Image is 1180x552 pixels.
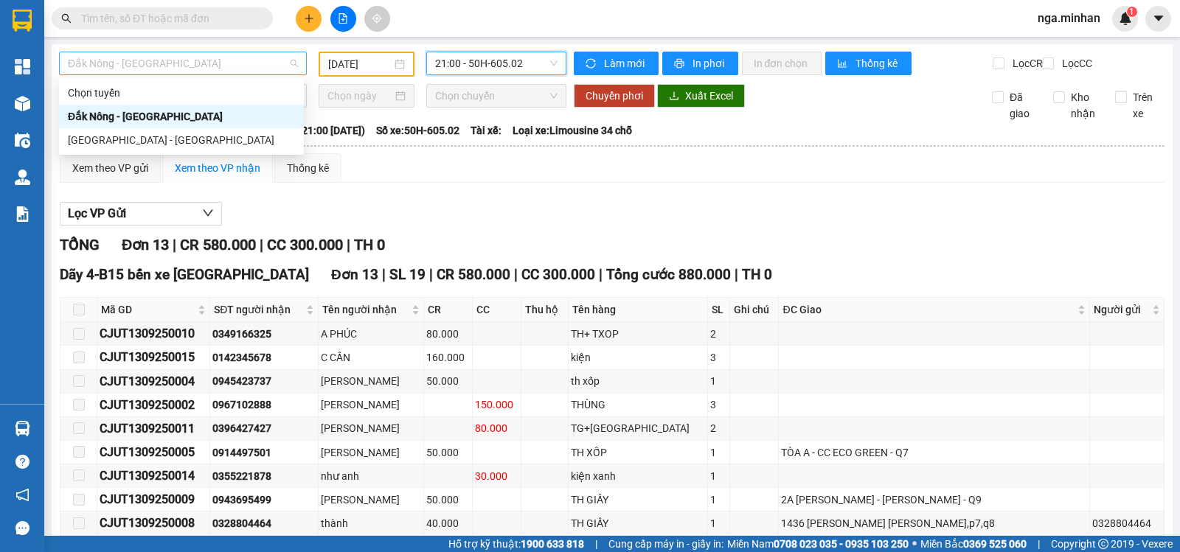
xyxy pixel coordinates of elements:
[338,13,348,24] span: file-add
[1038,536,1040,552] span: |
[97,417,210,441] td: CJUT1309250011
[473,298,521,322] th: CC
[1152,12,1165,25] span: caret-down
[710,349,727,366] div: 3
[319,346,424,369] td: C CẦN
[212,396,316,413] div: 0967102888
[710,492,727,508] div: 1
[214,301,303,318] span: SĐT người nhận
[435,85,557,107] span: Chọn chuyến
[1092,515,1162,531] div: 0328804464
[674,58,687,70] span: printer
[328,56,392,72] input: 13/09/2025
[319,394,424,417] td: ĐÀM THỊ HOA
[175,160,260,176] div: Xem theo VP nhận
[321,468,421,484] div: như anh
[15,133,30,148] img: warehouse-icon
[606,266,731,283] span: Tổng cước 880.000
[210,370,319,394] td: 0945423737
[608,536,723,552] span: Cung cấp máy in - giấy in:
[212,420,316,436] div: 0396427427
[15,488,29,502] span: notification
[68,85,295,101] div: Chọn tuyến
[100,467,207,485] div: CJUT1309250014
[742,266,772,283] span: TH 0
[59,128,304,152] div: Sài Gòn - Đắk Nông
[304,13,314,24] span: plus
[97,464,210,488] td: CJUT1309250014
[212,373,316,389] div: 0945423737
[1056,55,1094,71] span: Lọc CC
[437,266,510,283] span: CR 580.000
[331,266,378,283] span: Đơn 13
[571,492,705,508] div: TH GIẤY
[347,236,350,254] span: |
[15,96,30,111] img: warehouse-icon
[382,266,386,283] span: |
[60,266,309,283] span: Dãy 4-B15 bến xe [GEOGRAPHIC_DATA]
[693,55,726,71] span: In phơi
[15,521,29,535] span: message
[100,490,207,509] div: CJUT1309250009
[122,236,169,254] span: Đơn 13
[210,464,319,488] td: 0355221878
[730,298,779,322] th: Ghi chú
[426,515,470,531] div: 40.000
[475,468,518,484] div: 30.000
[180,236,256,254] span: CR 580.000
[212,326,316,342] div: 0349166325
[471,122,502,139] span: Tài xế:
[97,488,210,511] td: CJUT1309250009
[735,266,738,283] span: |
[97,322,210,346] td: CJUT1309250010
[1026,9,1112,27] span: nga.minhan
[321,420,421,436] div: [PERSON_NAME]
[1129,7,1134,17] span: 1
[837,58,850,70] span: bar-chart
[781,444,1086,461] div: TÒA A - CC ECO GREEN - Q7
[330,6,356,32] button: file-add
[364,6,390,32] button: aim
[212,468,316,484] div: 0355221878
[97,346,210,369] td: CJUT1309250015
[13,10,32,32] img: logo-vxr
[912,541,917,547] span: ⚪️
[781,515,1086,531] div: 1436 [PERSON_NAME] [PERSON_NAME],p7,q8
[296,6,322,32] button: plus
[321,515,421,531] div: thành
[212,492,316,508] div: 0943695499
[267,236,343,254] span: CC 300.000
[1127,7,1137,17] sup: 1
[319,464,424,488] td: như anh
[920,536,1027,552] span: Miền Bắc
[260,236,263,254] span: |
[1119,12,1132,25] img: icon-new-feature
[574,52,659,75] button: syncLàm mới
[210,488,319,511] td: 0943695499
[321,326,421,342] div: A PHÚC
[426,326,470,342] div: 80.000
[855,55,900,71] span: Thống kê
[514,266,518,283] span: |
[1098,539,1108,549] span: copyright
[101,301,195,318] span: Mã GD
[15,170,30,185] img: warehouse-icon
[521,266,595,283] span: CC 300.000
[429,266,433,283] span: |
[595,536,597,552] span: |
[710,420,727,436] div: 2
[710,373,727,389] div: 1
[1145,6,1171,32] button: caret-down
[212,444,316,461] div: 0914497501
[287,160,329,176] div: Thống kê
[781,492,1086,508] div: 2A [PERSON_NAME] - [PERSON_NAME] - Q9
[319,441,424,464] td: LINH ĐAN
[15,59,30,74] img: dashboard-icon
[1004,89,1042,122] span: Đã giao
[435,52,557,74] span: 21:00 - 50H-605.02
[662,52,738,75] button: printerIn phơi
[210,322,319,346] td: 0349166325
[81,10,255,27] input: Tìm tên, số ĐT hoặc mã đơn
[424,298,473,322] th: CR
[60,236,100,254] span: TỔNG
